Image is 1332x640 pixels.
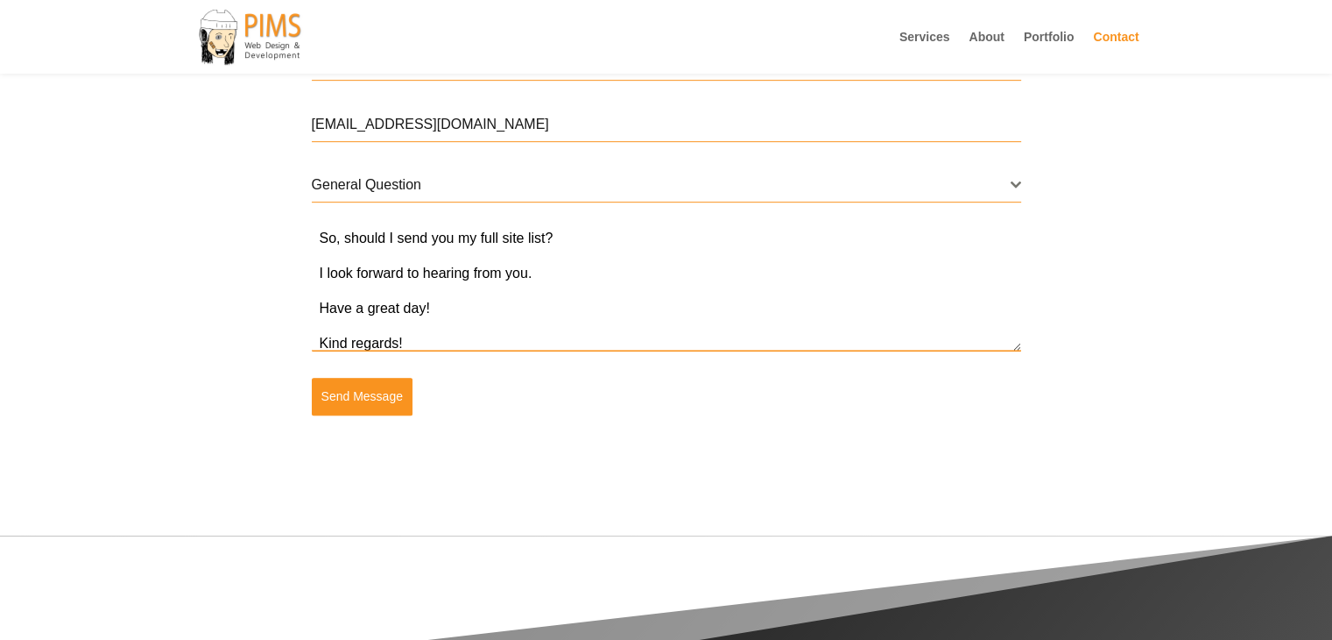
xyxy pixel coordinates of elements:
[1024,31,1075,74] a: Portfolio
[321,388,403,405] span: Send Message
[197,8,304,67] img: PIMS Web Design & Development LLC
[1093,31,1138,74] a: Contact
[969,31,1004,74] a: About
[312,107,1021,143] input: * Email Address
[312,378,412,415] button: Send Message
[312,168,1021,203] span: General Question
[899,31,950,74] a: Services
[312,168,1011,202] span: General Question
